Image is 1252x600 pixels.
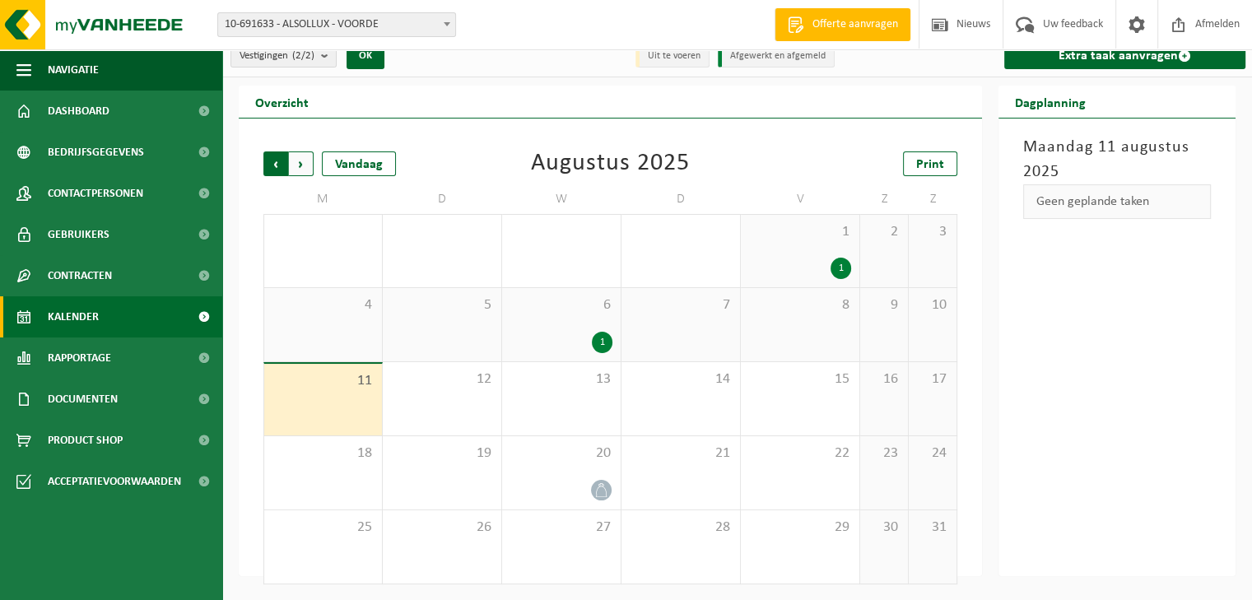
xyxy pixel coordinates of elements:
[868,444,900,463] span: 23
[218,13,455,36] span: 10-691633 - ALSOLLUX - VOORDE
[998,86,1102,118] h2: Dagplanning
[292,50,314,61] count: (2/2)
[48,49,99,91] span: Navigatie
[630,444,732,463] span: 21
[48,296,99,337] span: Kalender
[272,444,374,463] span: 18
[48,420,123,461] span: Product Shop
[240,44,314,68] span: Vestigingen
[289,151,314,176] span: Volgende
[808,16,902,33] span: Offerte aanvragen
[917,223,948,241] span: 3
[630,223,732,241] span: 31
[635,45,710,67] li: Uit te voeren
[868,519,900,537] span: 30
[903,151,957,176] a: Print
[391,370,493,388] span: 12
[1023,184,1211,219] div: Geen geplande taken
[749,223,851,241] span: 1
[868,223,900,241] span: 2
[630,519,732,537] span: 28
[510,296,612,314] span: 6
[510,223,612,241] span: 30
[48,173,143,214] span: Contactpersonen
[749,519,851,537] span: 29
[749,370,851,388] span: 15
[48,379,118,420] span: Documenten
[909,184,957,214] td: Z
[239,86,325,118] h2: Overzicht
[775,8,910,41] a: Offerte aanvragen
[217,12,456,37] span: 10-691633 - ALSOLLUX - VOORDE
[630,296,732,314] span: 7
[510,519,612,537] span: 27
[272,223,374,241] span: 28
[502,184,621,214] td: W
[741,184,860,214] td: V
[917,370,948,388] span: 17
[391,223,493,241] span: 29
[272,296,374,314] span: 4
[917,296,948,314] span: 10
[917,519,948,537] span: 31
[510,444,612,463] span: 20
[531,151,690,176] div: Augustus 2025
[868,296,900,314] span: 9
[48,461,181,502] span: Acceptatievoorwaarden
[1004,43,1245,69] a: Extra taak aanvragen
[868,370,900,388] span: 16
[391,296,493,314] span: 5
[383,184,502,214] td: D
[718,45,835,67] li: Afgewerkt en afgemeld
[916,158,944,171] span: Print
[391,519,493,537] span: 26
[48,337,111,379] span: Rapportage
[860,184,909,214] td: Z
[1023,135,1211,184] h3: Maandag 11 augustus 2025
[831,258,851,279] div: 1
[322,151,396,176] div: Vandaag
[510,370,612,388] span: 13
[263,151,288,176] span: Vorige
[48,91,109,132] span: Dashboard
[391,444,493,463] span: 19
[272,372,374,390] span: 11
[263,184,383,214] td: M
[347,43,384,69] button: OK
[230,43,337,67] button: Vestigingen(2/2)
[749,296,851,314] span: 8
[48,255,112,296] span: Contracten
[272,519,374,537] span: 25
[48,132,144,173] span: Bedrijfsgegevens
[630,370,732,388] span: 14
[917,444,948,463] span: 24
[48,214,109,255] span: Gebruikers
[592,332,612,353] div: 1
[621,184,741,214] td: D
[749,444,851,463] span: 22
